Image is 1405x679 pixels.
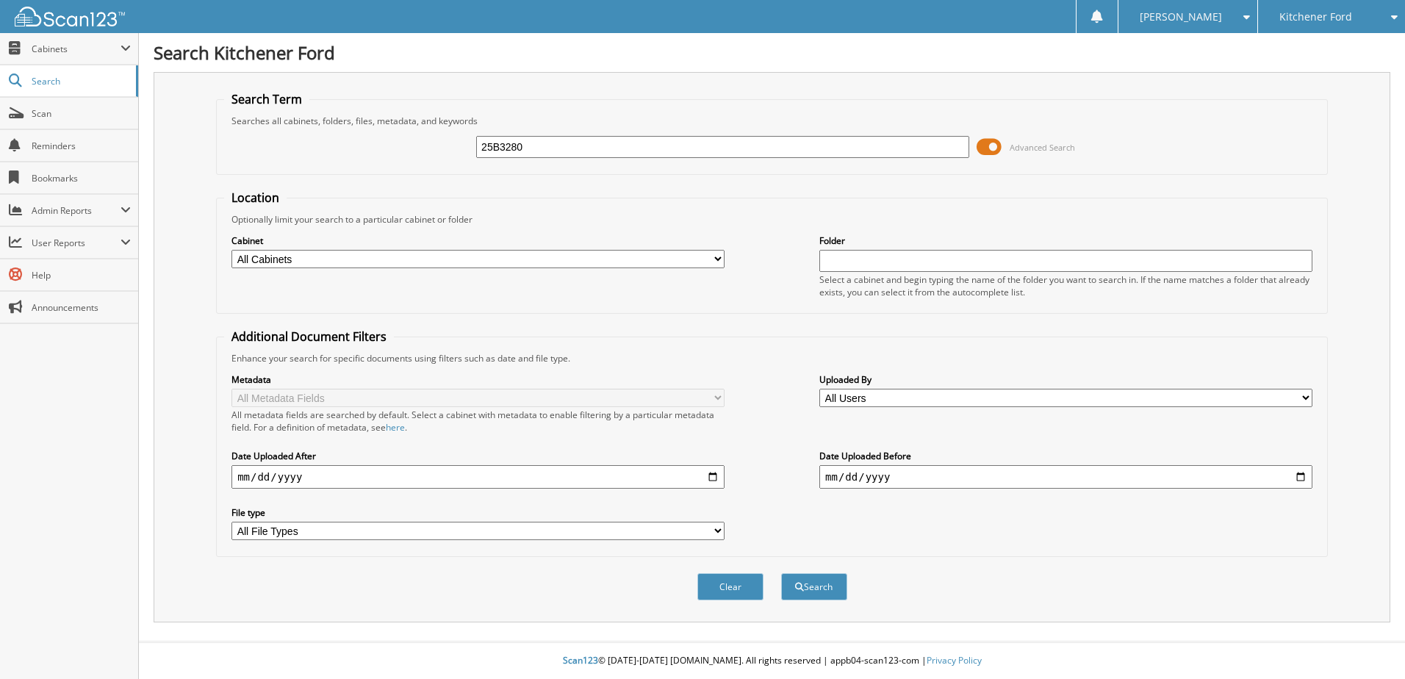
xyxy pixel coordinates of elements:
[927,654,982,667] a: Privacy Policy
[231,450,725,462] label: Date Uploaded After
[32,301,131,314] span: Announcements
[224,91,309,107] legend: Search Term
[1140,12,1222,21] span: [PERSON_NAME]
[32,43,121,55] span: Cabinets
[224,213,1320,226] div: Optionally limit your search to a particular cabinet or folder
[231,234,725,247] label: Cabinet
[32,237,121,249] span: User Reports
[781,573,847,600] button: Search
[819,450,1312,462] label: Date Uploaded Before
[563,654,598,667] span: Scan123
[819,234,1312,247] label: Folder
[819,373,1312,386] label: Uploaded By
[231,409,725,434] div: All metadata fields are searched by default. Select a cabinet with metadata to enable filtering b...
[1279,12,1352,21] span: Kitchener Ford
[386,421,405,434] a: here
[224,328,394,345] legend: Additional Document Filters
[1010,142,1075,153] span: Advanced Search
[697,573,763,600] button: Clear
[139,643,1405,679] div: © [DATE]-[DATE] [DOMAIN_NAME]. All rights reserved | appb04-scan123-com |
[32,204,121,217] span: Admin Reports
[231,506,725,519] label: File type
[15,7,125,26] img: scan123-logo-white.svg
[224,190,287,206] legend: Location
[224,352,1320,364] div: Enhance your search for specific documents using filters such as date and file type.
[32,107,131,120] span: Scan
[231,465,725,489] input: start
[32,75,129,87] span: Search
[154,40,1390,65] h1: Search Kitchener Ford
[32,140,131,152] span: Reminders
[224,115,1320,127] div: Searches all cabinets, folders, files, metadata, and keywords
[231,373,725,386] label: Metadata
[32,269,131,281] span: Help
[32,172,131,184] span: Bookmarks
[819,273,1312,298] div: Select a cabinet and begin typing the name of the folder you want to search in. If the name match...
[819,465,1312,489] input: end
